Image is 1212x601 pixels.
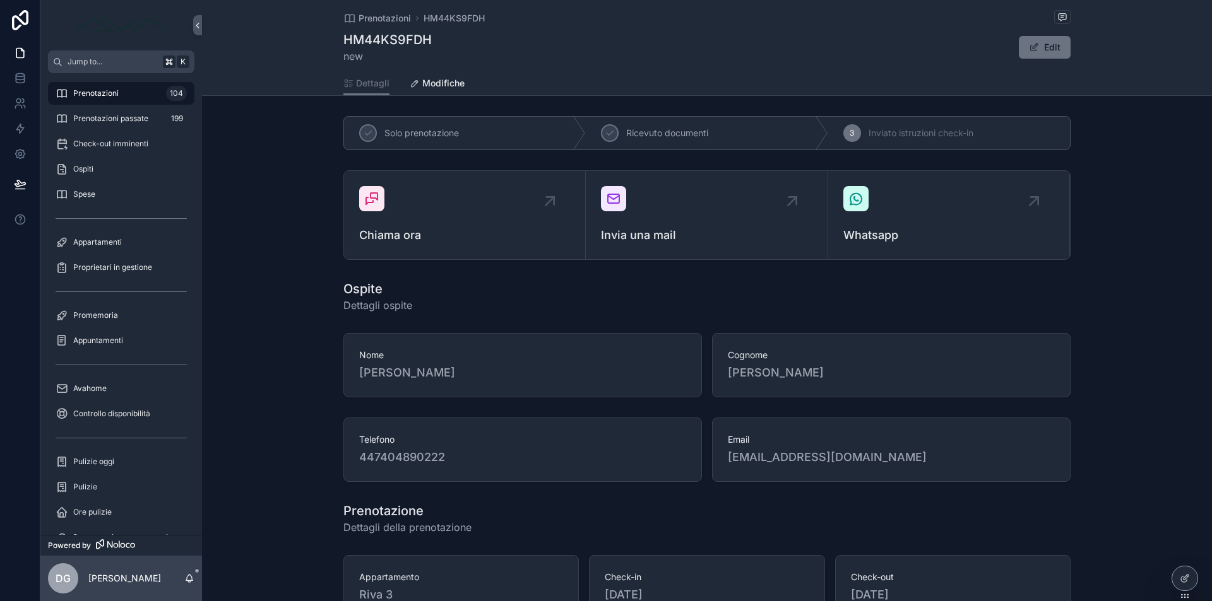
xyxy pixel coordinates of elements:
span: Invia una mail [601,226,812,244]
span: Dettagli ospite [343,298,412,313]
span: Chiama ora [359,226,570,244]
img: App logo [71,15,172,35]
span: Inviato istruzioni check-in [869,127,973,139]
span: Cognome [728,349,1055,361]
p: [PERSON_NAME] [88,572,161,585]
span: Modifiche [422,77,465,90]
span: DG [56,571,71,586]
span: Solo prenotazione [384,127,459,139]
span: K [178,57,188,67]
a: Modifiche [410,72,465,97]
span: Nome [359,349,686,361]
span: Email [728,433,1055,446]
div: 104 [166,86,187,101]
h1: Prenotazione [343,502,472,520]
a: Promemoria appartamenti [48,526,194,549]
span: Appartamenti [73,237,122,247]
span: Appuntamenti [73,336,123,346]
span: Proprietari in gestione [73,262,152,272]
span: Check-out imminenti [73,139,148,149]
span: Pulizie oggi [73,457,114,467]
a: Ore pulizie [48,501,194,523]
span: Prenotazioni [73,88,119,98]
a: Pulizie [48,476,194,498]
a: Proprietari in gestione [48,256,194,279]
span: 447404890222 [359,448,686,466]
a: Pulizie oggi [48,450,194,473]
a: Prenotazioni passate199 [48,107,194,130]
a: Controllo disponibilità [48,402,194,425]
a: Appartamenti [48,231,194,254]
a: Powered by [40,535,202,556]
a: Invia una mail [586,171,828,259]
h1: HM44KS9FDH [343,31,432,49]
span: [PERSON_NAME] [359,364,686,382]
h1: Ospite [343,280,412,298]
span: Pulizie [73,482,97,492]
div: scrollable content [40,73,202,535]
span: [EMAIL_ADDRESS][DOMAIN_NAME] [728,448,1055,466]
span: Dettagli della prenotazione [343,520,472,535]
a: Chiama ora [344,171,586,259]
span: Check-out [851,571,1055,583]
a: Prenotazioni104 [48,82,194,105]
span: 3 [850,128,854,138]
span: Promemoria [73,310,118,320]
span: Dettagli [356,77,389,90]
span: Telefono [359,433,686,446]
button: Edit [1019,36,1071,59]
span: Powered by [48,540,91,551]
span: Avahome [73,383,107,394]
a: Avahome [48,377,194,400]
div: 199 [167,111,187,126]
span: Appartamento [359,571,563,583]
span: Ore pulizie [73,507,112,517]
span: Controllo disponibilità [73,409,150,419]
span: new [343,49,432,64]
span: [PERSON_NAME] [728,364,1055,382]
a: Prenotazioni [343,12,411,25]
a: Ospiti [48,158,194,180]
span: Whatsapp [843,226,1054,244]
span: Prenotazioni [359,12,411,25]
span: Promemoria appartamenti [73,532,168,542]
a: Spese [48,183,194,206]
a: Promemoria [48,304,194,327]
span: Prenotazioni passate [73,114,148,124]
a: Appuntamenti [48,329,194,352]
span: Ricevuto documenti [626,127,708,139]
a: Check-out imminenti [48,132,194,155]
span: Check-in [605,571,809,583]
span: Spese [73,189,95,199]
span: Jump to... [68,57,158,67]
a: HM44KS9FDH [424,12,485,25]
a: Whatsapp [828,171,1070,259]
span: Ospiti [73,164,93,174]
a: Dettagli [343,72,389,96]
button: Jump to...K [48,50,194,73]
